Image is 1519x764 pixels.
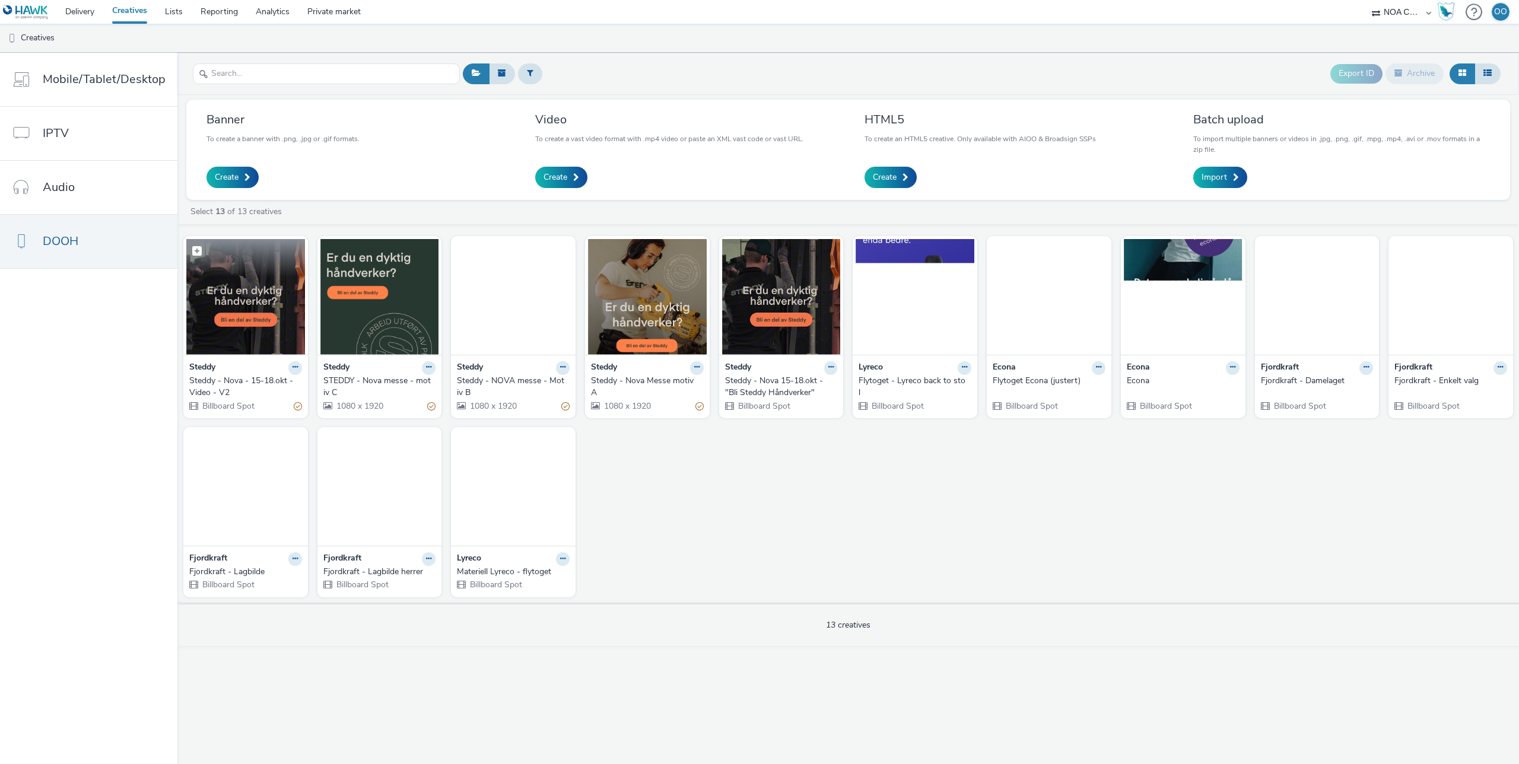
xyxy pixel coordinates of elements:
[6,33,18,44] img: dooh
[535,167,587,188] a: Create
[1005,400,1058,412] span: Billboard Spot
[457,566,570,578] a: Materiell Lyreco - flytoget
[1193,133,1490,155] p: To import multiple banners or videos in .jpg, .png, .gif, .mpg, .mp4, .avi or .mov formats in a z...
[1261,375,1369,387] div: Fjordkraft - Damelaget
[993,361,1016,375] strong: Econa
[1139,400,1192,412] span: Billboard Spot
[206,133,360,144] p: To create a banner with .png, .jpg or .gif formats.
[323,566,436,578] a: Fjordkraft - Lagbilde herrer
[201,579,255,590] span: Billboard Spot
[591,375,699,399] div: Steddy - Nova Messe motiv A
[1391,239,1510,355] img: Fjordkraft - Enkelt valg visual
[186,239,305,355] img: Steddy - Nova - 15-18.okt - Video - V2 visual
[335,579,389,590] span: Billboard Spot
[1437,2,1455,21] img: Hawk Academy
[859,375,967,399] div: Flytoget - Lyreco back to stol
[454,430,573,546] img: Materiell Lyreco - flytoget visual
[1450,63,1475,84] button: Grid
[737,400,790,412] span: Billboard Spot
[865,112,1096,128] h3: HTML5
[320,430,439,546] img: Fjordkraft - Lagbilde herrer visual
[323,375,436,399] a: STEDDY - Nova messe - motiv C
[725,361,751,375] strong: Steddy
[43,71,166,88] span: Mobile/Tablet/Desktop
[535,112,803,128] h3: Video
[1124,239,1242,355] img: Econa visual
[454,239,573,355] img: Steddy - NOVA messe - Motiv B visual
[457,375,570,399] a: Steddy - NOVA messe - Motiv B
[588,239,707,355] img: Steddy - Nova Messe motiv A visual
[1385,63,1444,84] button: Archive
[826,619,870,631] span: 13 creatives
[993,375,1101,387] div: Flytoget Econa (justert)
[1394,375,1502,387] div: Fjordkraft - Enkelt valg
[1261,361,1299,375] strong: Fjordkraft
[856,239,974,355] img: Flytoget - Lyreco back to stol visual
[43,233,78,250] span: DOOH
[1437,2,1460,21] a: Hawk Academy
[215,171,239,183] span: Create
[3,5,49,20] img: undefined Logo
[561,400,570,412] div: Partially valid
[43,179,75,196] span: Audio
[1330,64,1383,83] button: Export ID
[335,400,383,412] span: 1080 x 1920
[859,361,883,375] strong: Lyreco
[725,375,838,399] a: Steddy - Nova 15-18.okt - "Bli Steddy Håndverker"
[215,206,225,217] strong: 13
[1474,63,1501,84] button: Table
[1127,361,1150,375] strong: Econa
[320,239,439,355] img: STEDDY - Nova messe - motiv C visual
[323,552,361,566] strong: Fjordkraft
[544,171,567,183] span: Create
[323,566,431,578] div: Fjordkraft - Lagbilde herrer
[189,566,297,578] div: Fjordkraft - Lagbilde
[189,361,215,375] strong: Steddy
[1193,112,1490,128] h3: Batch upload
[1494,3,1507,21] div: OO
[294,400,302,412] div: Partially valid
[189,375,297,399] div: Steddy - Nova - 15-18.okt - Video - V2
[201,400,255,412] span: Billboard Spot
[43,125,69,142] span: IPTV
[722,239,841,355] img: Steddy - Nova 15-18.okt - "Bli Steddy Håndverker" visual
[1127,375,1235,387] div: Econa
[873,171,897,183] span: Create
[469,579,522,590] span: Billboard Spot
[206,167,259,188] a: Create
[457,375,565,399] div: Steddy - NOVA messe - Motiv B
[189,566,302,578] a: Fjordkraft - Lagbilde
[189,375,302,399] a: Steddy - Nova - 15-18.okt - Video - V2
[859,375,971,399] a: Flytoget - Lyreco back to stol
[1394,361,1432,375] strong: Fjordkraft
[323,375,431,399] div: STEDDY - Nova messe - motiv C
[457,552,481,566] strong: Lyreco
[725,375,833,399] div: Steddy - Nova 15-18.okt - "Bli Steddy Håndverker"
[1127,375,1240,387] a: Econa
[469,400,517,412] span: 1080 x 1920
[193,63,460,84] input: Search...
[591,375,704,399] a: Steddy - Nova Messe motiv A
[591,361,617,375] strong: Steddy
[865,167,917,188] a: Create
[603,400,651,412] span: 1080 x 1920
[189,206,287,217] a: Select of 13 creatives
[1261,375,1374,387] a: Fjordkraft - Damelaget
[990,239,1108,355] img: Flytoget Econa (justert) visual
[1202,171,1227,183] span: Import
[1193,167,1247,188] a: Import
[457,361,483,375] strong: Steddy
[1273,400,1326,412] span: Billboard Spot
[206,112,360,128] h3: Banner
[1406,400,1460,412] span: Billboard Spot
[323,361,349,375] strong: Steddy
[427,400,436,412] div: Partially valid
[865,133,1096,144] p: To create an HTML5 creative. Only available with AIOO & Broadsign SSPs
[1394,375,1507,387] a: Fjordkraft - Enkelt valg
[186,430,305,546] img: Fjordkraft - Lagbilde visual
[870,400,924,412] span: Billboard Spot
[1258,239,1377,355] img: Fjordkraft - Damelaget visual
[993,375,1105,387] a: Flytoget Econa (justert)
[695,400,704,412] div: Partially valid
